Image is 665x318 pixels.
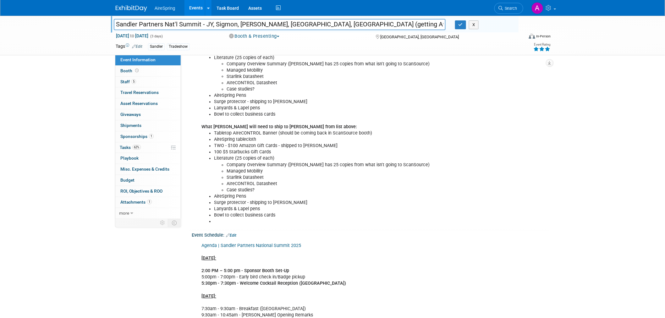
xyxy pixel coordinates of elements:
[115,153,181,164] a: Playbook
[120,68,140,73] span: Booth
[115,142,181,153] a: Tasks62%
[214,137,476,143] li: AireSpring tablecloth
[167,43,190,50] div: Tradeshow
[227,33,282,40] button: Booth & Presenting
[115,131,181,142] a: Sponsorships1
[486,33,551,42] div: Event Format
[148,43,165,50] div: Sandler
[129,33,135,38] span: to
[115,77,181,87] a: Staff5
[227,74,476,80] li: Starlink Datasheet
[115,186,181,197] a: ROI, Objectives & ROO
[149,134,154,139] span: 1
[120,200,152,205] span: Attachments
[214,55,476,92] li: Literature (25 copies of each)
[157,219,168,227] td: Personalize Event Tab Strip
[115,98,181,109] a: Asset Reservations
[120,57,156,62] span: Event Information
[201,281,346,286] b: 5:30pm - 7:30pm - Welcome Cocktail Reception ([GEOGRAPHIC_DATA])
[132,145,141,150] span: 62%
[214,149,476,156] li: 100 $5 Starbucks Gift Cards
[534,43,551,46] div: Event Rating
[155,6,175,11] span: AireSpring
[120,112,141,117] span: Giveaways
[115,109,181,120] a: Giveaways
[214,194,476,200] li: AireSpring Pens
[214,200,476,206] li: Surge protector - shipping to [PERSON_NAME]
[214,130,476,137] li: Tabletop AIreCONTROL Banner (should be coming back in ScanSource booth)
[120,189,162,194] span: ROI, Objectives & ROO
[168,219,181,227] td: Toggle Event Tabs
[201,294,216,299] b: [DATE]:
[120,156,139,161] span: Playbook
[503,6,517,11] span: Search
[120,79,136,84] span: Staff
[115,208,181,219] a: more
[494,3,523,14] a: Search
[120,145,141,150] span: Tasks
[115,87,181,98] a: Travel Reservations
[214,105,476,112] li: Lanyards & Lapel pens
[201,256,216,261] b: [DATE]:
[226,233,236,238] a: Edit
[120,101,158,106] span: Asset Reservations
[380,35,459,39] span: [GEOGRAPHIC_DATA], [GEOGRAPHIC_DATA]
[147,200,152,204] span: 1
[119,211,129,216] span: more
[214,112,476,118] li: Bowl to collect business cards
[227,181,476,187] li: AIreCONTROL Datasheet
[201,243,301,249] a: Agenda | Sandler Partners National Summit 2025
[529,34,535,39] img: Format-Inperson.png
[115,164,181,175] a: Misc. Expenses & Credits
[120,167,169,172] span: Misc. Expenses & Credits
[201,124,357,130] b: What [PERSON_NAME] will need to ship to [PERSON_NAME] from list above:
[469,20,479,29] button: X
[120,178,135,183] span: Budget
[227,86,476,93] li: Case studies?
[115,175,181,186] a: Budget
[227,175,476,181] li: Starlink Datasheet
[115,66,181,76] a: Booth
[132,44,142,49] a: Edit
[131,79,136,84] span: 5
[227,187,476,194] li: Case studies?
[115,55,181,65] a: Event Information
[115,120,181,131] a: Shipments
[116,43,142,50] td: Tags
[214,143,476,149] li: TWO - $100 Amazon Gift Cards - shipped to [PERSON_NAME]
[227,67,476,74] li: Managed Mobility
[214,99,476,105] li: Surge protector - shipping to [PERSON_NAME]
[201,268,289,274] b: 2:00 PM – 5:00 pm - Sponsor Booth Set-Up
[192,231,549,239] div: Event Schedule:
[214,93,476,99] li: AireSpring Pens
[536,34,551,39] div: In-Person
[134,68,140,73] span: Booth not reserved yet
[227,80,476,86] li: AIreCONTROL Datasheet
[116,33,149,39] span: [DATE] [DATE]
[214,206,476,212] li: Lanyards & Lapel pens
[116,5,147,12] img: ExhibitDay
[214,156,476,193] li: Literature (25 copies of each)
[115,197,181,208] a: Attachments1
[227,61,476,67] li: Company Overview Summary ([PERSON_NAME] has 25 copies from what isn't going to ScanSource)
[214,212,476,219] li: Bowl to collect business cards
[227,162,476,168] li: Company Overview Summary ([PERSON_NAME] has 25 copies from what isn't going to ScanSource)
[120,90,159,95] span: Travel Reservations
[120,123,141,128] span: Shipments
[531,2,543,14] img: Aila Ortiaga
[227,168,476,175] li: Managed Mobility
[150,34,163,38] span: (3 days)
[120,134,154,139] span: Sponsorships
